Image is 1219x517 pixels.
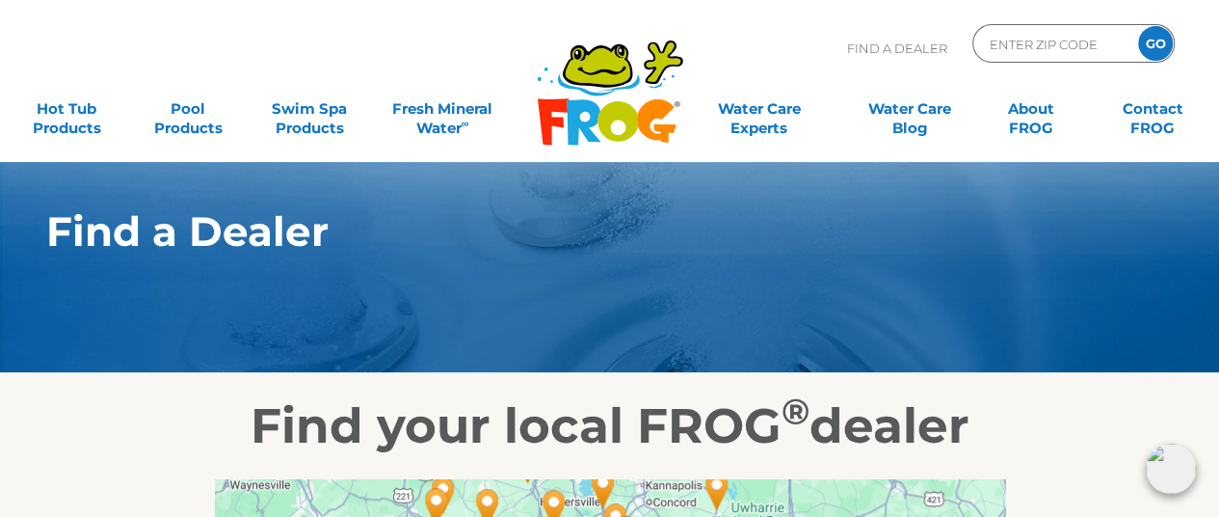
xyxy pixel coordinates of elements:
a: Water CareBlog [862,90,957,128]
a: Hot TubProducts [19,90,114,128]
h1: Find a Dealer [46,208,1084,255]
a: Fresh MineralWater∞ [384,90,502,128]
sup: ∞ [462,117,469,130]
input: GO [1138,26,1173,61]
a: PoolProducts [141,90,235,128]
p: Find A Dealer [847,24,947,72]
a: ContactFROG [1105,90,1200,128]
a: AboutFROG [984,90,1078,128]
h2: Find your local FROG dealer [17,397,1203,455]
sup: ® [782,390,809,433]
a: Water CareExperts [682,90,835,128]
div: Leslie's Poolmart, Inc. # 635 - 20 miles away. [581,463,625,515]
input: Zip Code Form [988,30,1118,58]
img: openIcon [1146,444,1196,494]
a: Swim SpaProducts [262,90,357,128]
div: Albemarle Pool Supply - 39 miles away. [695,465,739,517]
